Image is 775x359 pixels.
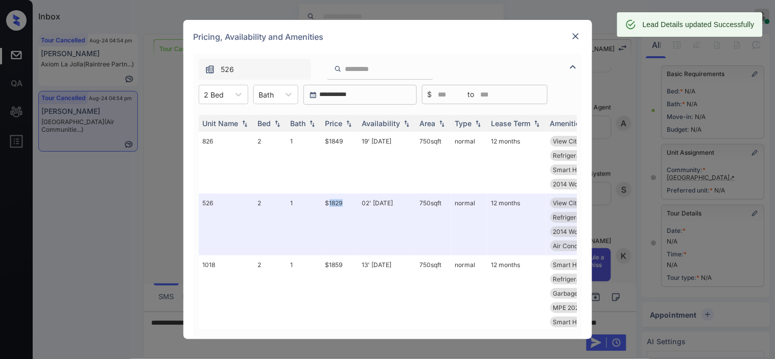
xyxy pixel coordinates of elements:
td: 2 [254,132,287,194]
td: 12 months [487,255,546,331]
td: $1849 [321,132,358,194]
td: 12 months [487,194,546,255]
div: Area [420,119,436,128]
span: Refrigerator Le... [553,275,602,283]
span: 2014 Wood Floor... [553,228,606,235]
img: sorting [473,120,483,127]
td: 526 [199,194,254,255]
img: sorting [307,120,317,127]
td: 13' [DATE] [358,255,416,331]
span: $ [428,89,432,100]
td: $1859 [321,255,358,331]
img: icon-zuma [205,64,215,75]
div: Lease Term [491,119,531,128]
td: normal [451,194,487,255]
div: Unit Name [203,119,239,128]
div: Amenities [550,119,584,128]
span: Refrigerator Le... [553,213,602,221]
span: View City [553,137,581,145]
img: sorting [437,120,447,127]
div: Price [325,119,343,128]
td: 1 [287,255,321,331]
div: Pricing, Availability and Amenities [183,20,592,54]
span: Smart Home Ther... [553,318,609,326]
div: Availability [362,119,401,128]
span: 2014 Wood Floor... [553,180,606,188]
img: sorting [532,120,542,127]
div: Type [455,119,472,128]
td: normal [451,132,487,194]
td: 1 [287,194,321,255]
img: sorting [402,120,412,127]
img: icon-zuma [334,64,342,74]
td: 750 sqft [416,132,451,194]
td: 750 sqft [416,194,451,255]
td: normal [451,255,487,331]
img: close [571,31,581,41]
td: 2 [254,255,287,331]
span: MPE 2024 Lobby [553,304,603,312]
img: sorting [240,120,250,127]
span: Smart Home Ther... [553,166,609,174]
span: 526 [221,64,234,75]
td: 12 months [487,132,546,194]
td: 1018 [199,255,254,331]
span: Air Conditionin... [553,242,600,250]
td: 19' [DATE] [358,132,416,194]
td: 826 [199,132,254,194]
div: Bed [258,119,271,128]
img: sorting [272,120,283,127]
div: Lead Details updated Successfully [643,15,755,34]
span: Refrigerator Le... [553,152,602,159]
span: Garbage disposa... [553,290,606,297]
td: 2 [254,194,287,255]
img: sorting [344,120,354,127]
span: Smart Home Door... [553,261,610,269]
td: $1829 [321,194,358,255]
div: Bath [291,119,306,128]
img: icon-zuma [567,61,579,73]
span: View City [553,199,581,207]
td: 1 [287,132,321,194]
td: 02' [DATE] [358,194,416,255]
span: to [468,89,475,100]
td: 750 sqft [416,255,451,331]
